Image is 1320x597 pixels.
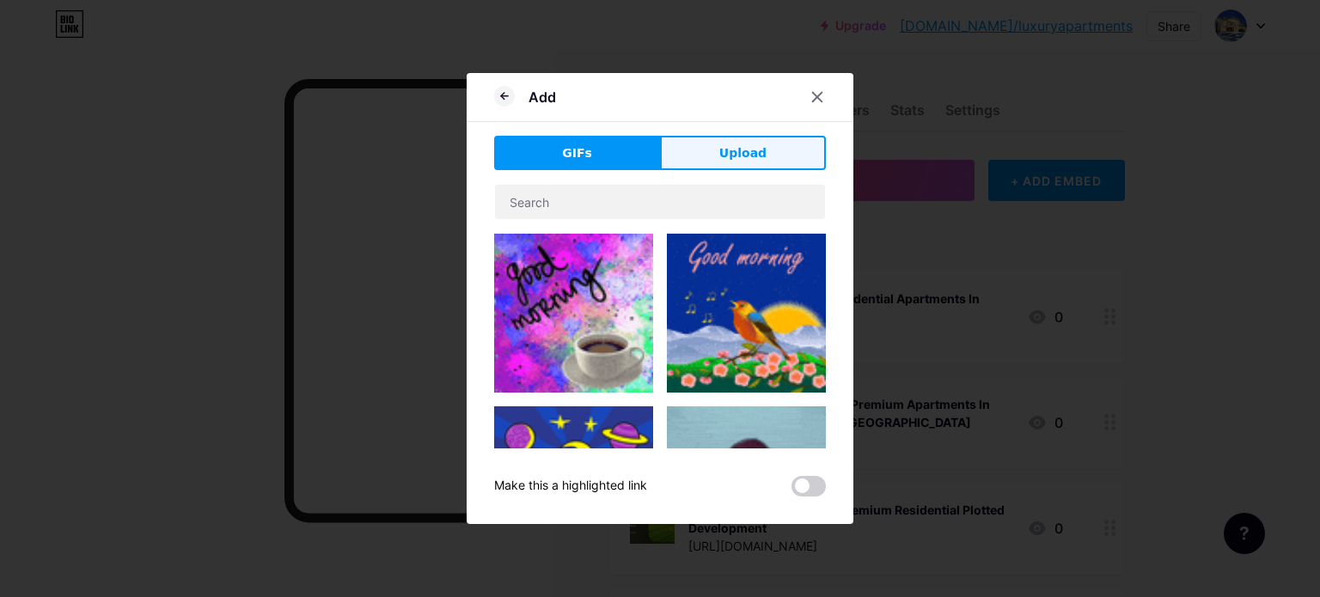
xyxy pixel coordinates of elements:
span: GIFs [562,144,592,162]
div: Add [529,87,556,107]
img: Gihpy [494,406,653,582]
input: Search [495,185,825,219]
div: Make this a highlighted link [494,476,647,496]
span: Upload [719,144,767,162]
img: Gihpy [667,406,826,565]
img: Gihpy [494,234,653,393]
button: Upload [660,136,826,170]
img: Gihpy [667,234,826,393]
button: GIFs [494,136,660,170]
